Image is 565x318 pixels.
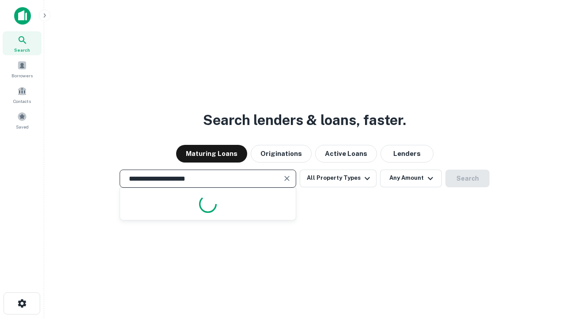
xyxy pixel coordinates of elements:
[3,108,41,132] a: Saved
[176,145,247,163] button: Maturing Loans
[16,123,29,130] span: Saved
[315,145,377,163] button: Active Loans
[380,170,442,187] button: Any Amount
[281,172,293,185] button: Clear
[11,72,33,79] span: Borrowers
[3,57,41,81] a: Borrowers
[380,145,433,163] button: Lenders
[13,98,31,105] span: Contacts
[14,46,30,53] span: Search
[14,7,31,25] img: capitalize-icon.png
[3,83,41,106] a: Contacts
[203,110,406,131] h3: Search lenders & loans, faster.
[251,145,312,163] button: Originations
[3,31,41,55] a: Search
[300,170,377,187] button: All Property Types
[521,247,565,290] iframe: Chat Widget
